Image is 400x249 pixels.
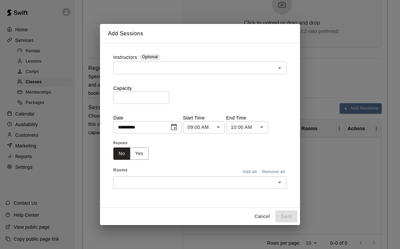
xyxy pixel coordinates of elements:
[100,24,300,43] h2: Add Sessions
[275,63,284,73] button: Open
[167,121,181,134] button: Choose date, selected date is Oct 14, 2025
[130,147,149,160] button: Yes
[113,147,149,160] div: outlined button group
[183,121,225,133] div: 09:00 AM
[239,167,260,177] button: Add all
[226,115,268,121] p: End Time
[142,55,158,59] span: Optional
[113,54,137,62] label: Instructors
[113,139,154,148] span: Repeats
[183,115,225,121] p: Start Time
[226,121,268,133] div: 10:00 AM
[251,210,273,223] button: Cancel
[113,168,128,172] span: Rooms
[113,85,287,92] p: Capacity
[113,147,130,160] button: No
[260,167,287,177] button: Remove all
[275,178,284,187] button: Open
[113,115,181,121] p: Date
